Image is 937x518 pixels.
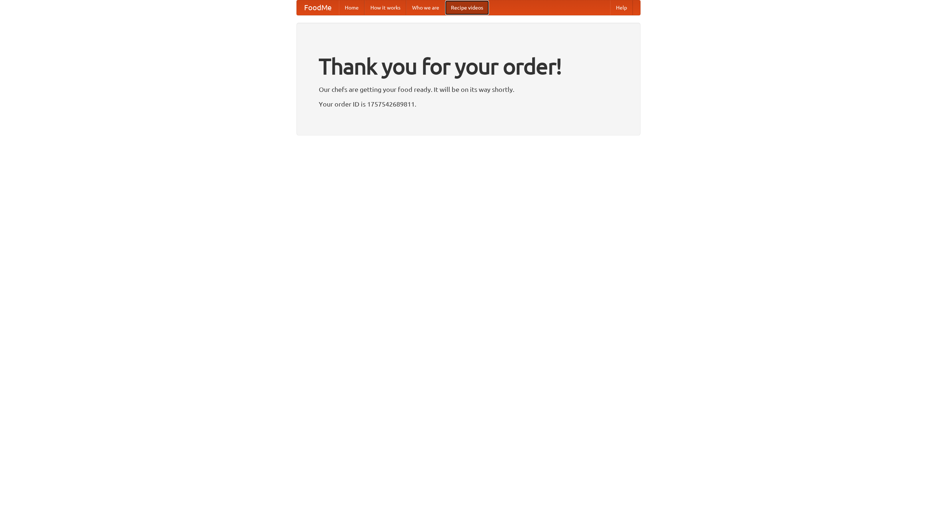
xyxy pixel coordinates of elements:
h1: Thank you for your order! [319,49,618,84]
p: Your order ID is 1757542689811. [319,98,618,109]
p: Our chefs are getting your food ready. It will be on its way shortly. [319,84,618,95]
a: Recipe videos [445,0,489,15]
a: FoodMe [297,0,339,15]
a: Who we are [406,0,445,15]
a: How it works [365,0,406,15]
a: Home [339,0,365,15]
a: Help [610,0,633,15]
